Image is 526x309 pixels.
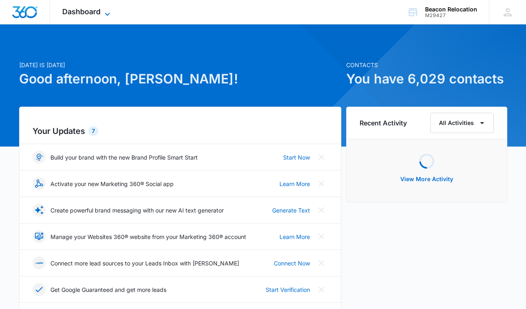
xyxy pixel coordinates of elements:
[315,230,328,243] button: Close
[430,113,494,133] button: All Activities
[346,69,507,89] h1: You have 6,029 contacts
[50,232,246,241] p: Manage your Websites 360® website from your Marketing 360® account
[346,61,507,69] p: Contacts
[272,206,310,215] a: Generate Text
[19,61,341,69] p: [DATE] is [DATE]
[315,256,328,270] button: Close
[50,206,224,215] p: Create powerful brand messaging with our new AI text generator
[50,153,198,162] p: Build your brand with the new Brand Profile Smart Start
[88,126,98,136] div: 7
[315,151,328,164] button: Close
[315,177,328,190] button: Close
[50,259,239,267] p: Connect more lead sources to your Leads Inbox with [PERSON_NAME]
[279,180,310,188] a: Learn More
[425,6,477,13] div: account name
[279,232,310,241] a: Learn More
[274,259,310,267] a: Connect Now
[33,125,328,137] h2: Your Updates
[266,285,310,294] a: Start Verification
[50,285,166,294] p: Get Google Guaranteed and get more leads
[50,180,174,188] p: Activate your new Marketing 360® Social app
[392,169,461,189] button: View More Activity
[360,118,407,128] h6: Recent Activity
[425,13,477,18] div: account id
[315,283,328,296] button: Close
[283,153,310,162] a: Start Now
[19,69,341,89] h1: Good afternoon, [PERSON_NAME]!
[62,7,100,16] span: Dashboard
[315,204,328,217] button: Close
